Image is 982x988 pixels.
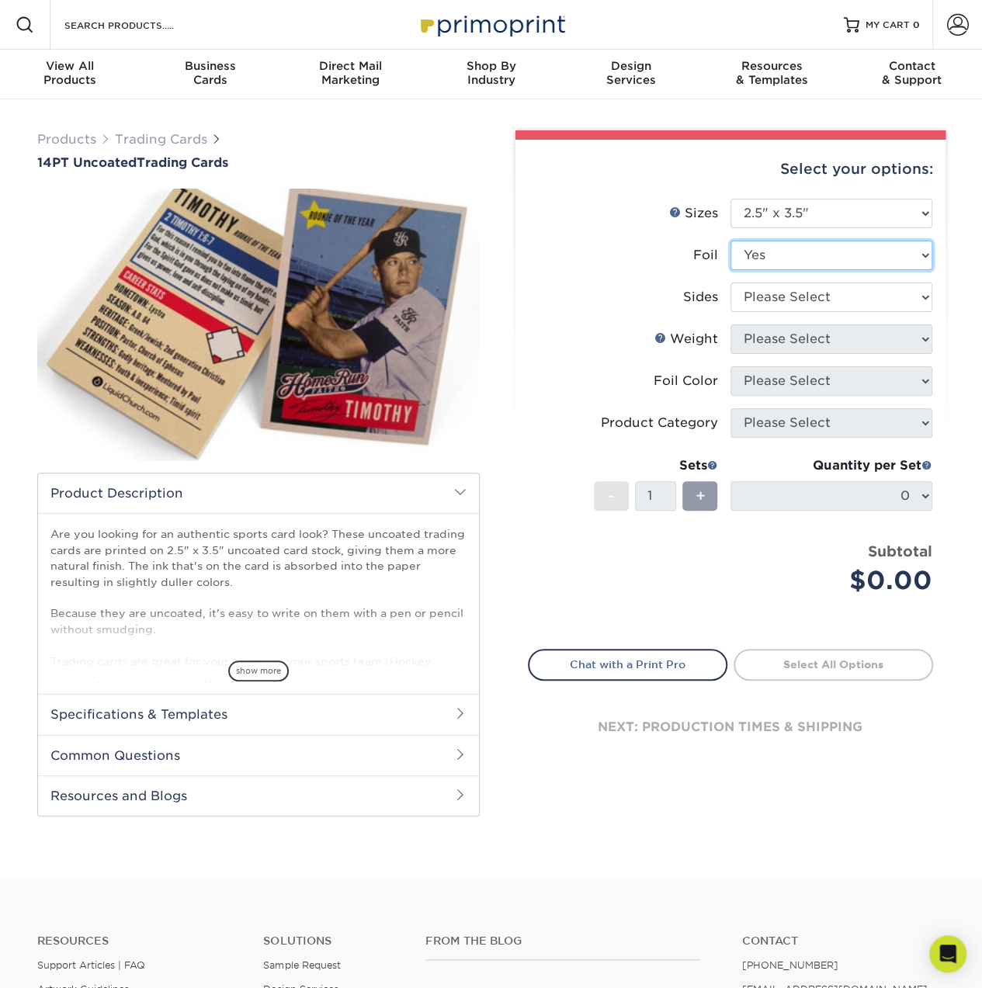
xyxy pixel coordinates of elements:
div: Marketing [280,59,421,87]
span: MY CART [866,19,910,32]
input: SEARCH PRODUCTS..... [63,16,214,34]
div: Cards [141,59,281,87]
h1: Trading Cards [37,155,480,170]
div: Sizes [669,204,718,223]
div: Sides [683,288,718,307]
div: & Templates [702,59,842,87]
h4: Solutions [263,934,401,948]
div: Services [561,59,702,87]
span: 14PT Uncoated [37,155,137,170]
span: Business [141,59,281,73]
div: Foil Color [654,372,718,390]
h2: Resources and Blogs [38,775,479,816]
div: Quantity per Set [730,456,932,475]
div: Sets [594,456,718,475]
a: Contact [742,934,945,948]
a: Trading Cards [115,132,207,147]
div: Industry [421,59,561,87]
a: DesignServices [561,50,702,99]
div: $0.00 [742,562,932,599]
a: Chat with a Print Pro [528,649,727,680]
a: Direct MailMarketing [280,50,421,99]
a: Shop ByIndustry [421,50,561,99]
div: Open Intercom Messenger [929,935,966,972]
div: Product Category [601,414,718,432]
h2: Common Questions [38,735,479,775]
span: 0 [913,19,920,30]
a: 14PT UncoatedTrading Cards [37,155,480,170]
h2: Product Description [38,473,479,513]
a: [PHONE_NUMBER] [742,959,838,971]
div: Foil [693,246,718,265]
span: Shop By [421,59,561,73]
h4: Resources [37,934,240,948]
a: BusinessCards [141,50,281,99]
h2: Specifications & Templates [38,694,479,734]
iframe: Google Customer Reviews [4,941,132,983]
div: Select your options: [528,140,933,199]
span: show more [228,660,289,681]
span: Resources [702,59,842,73]
a: Select All Options [734,649,933,680]
img: 14PT Uncoated 01 [37,172,480,477]
span: Contact [841,59,982,73]
a: Products [37,132,96,147]
div: next: production times & shipping [528,681,933,774]
img: Primoprint [414,8,569,41]
span: - [608,484,615,508]
a: Contact& Support [841,50,982,99]
a: Resources& Templates [702,50,842,99]
div: Weight [654,330,718,348]
span: Design [561,59,702,73]
div: & Support [841,59,982,87]
p: Are you looking for an authentic sports card look? These uncoated trading cards are printed on 2.... [50,526,467,700]
span: Direct Mail [280,59,421,73]
h4: From the Blog [425,934,700,948]
a: Sample Request [263,959,340,971]
span: + [695,484,705,508]
strong: Subtotal [868,543,932,560]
